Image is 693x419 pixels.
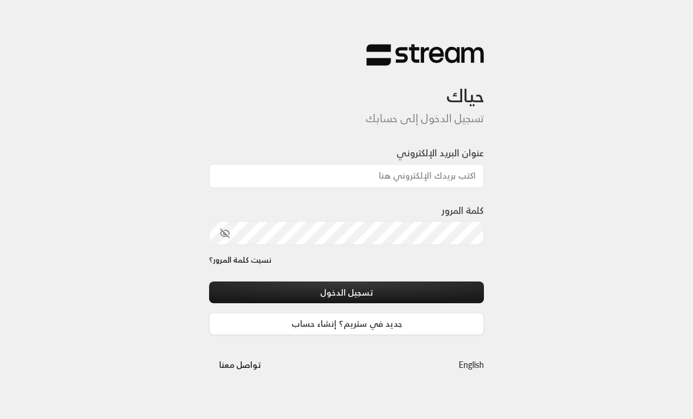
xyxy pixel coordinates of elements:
[396,146,484,160] label: عنوان البريد الإلكتروني
[366,43,484,66] img: Stream Logo
[209,281,484,303] button: تسجيل الدخول
[209,313,484,334] a: جديد في ستريم؟ إنشاء حساب
[209,164,484,188] input: اكتب بريدك الإلكتروني هنا
[215,223,235,243] button: toggle password visibility
[459,354,484,376] a: English
[209,66,484,107] h3: حياك
[209,254,271,266] a: نسيت كلمة المرور؟
[209,357,271,372] a: تواصل معنا
[209,354,271,376] button: تواصل معنا
[442,203,484,217] label: كلمة المرور
[209,112,484,125] h5: تسجيل الدخول إلى حسابك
